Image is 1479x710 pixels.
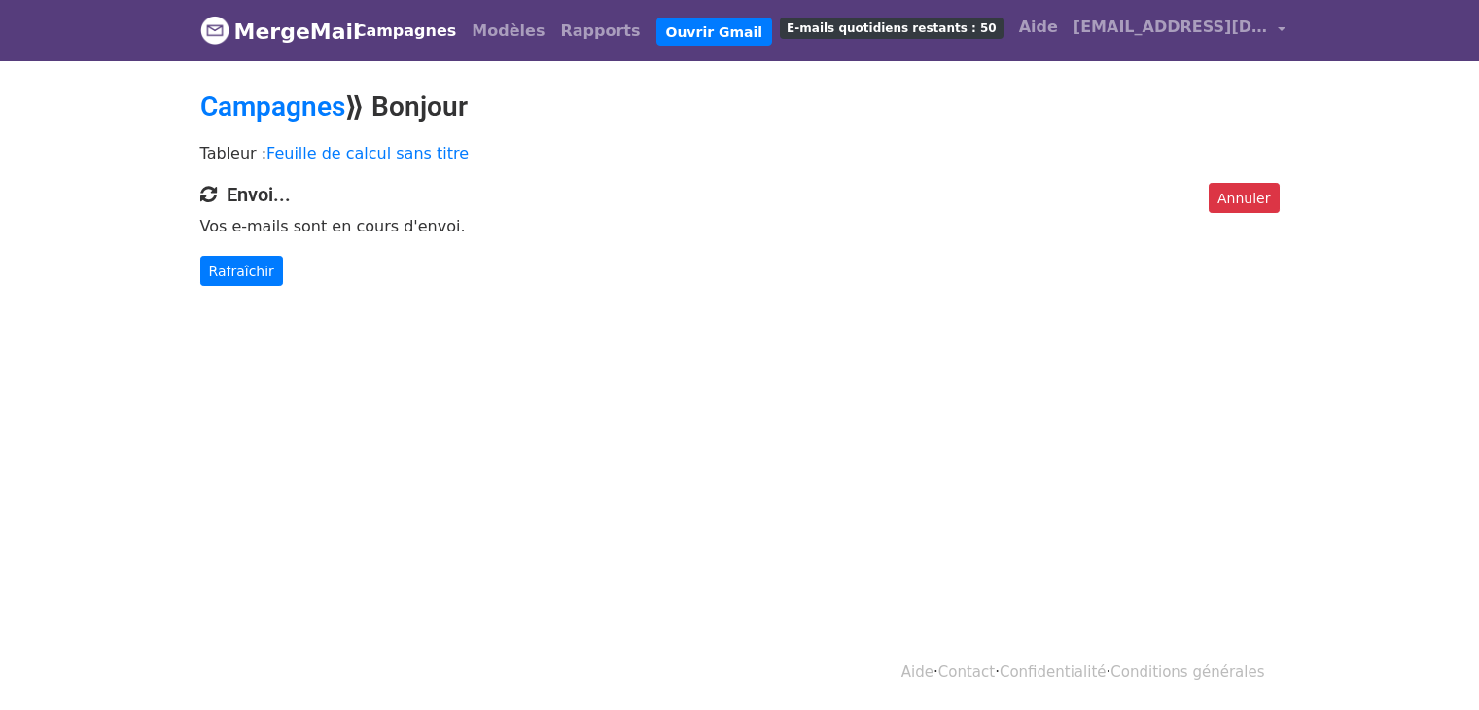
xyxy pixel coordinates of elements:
[200,144,267,162] font: Tableur :
[464,12,552,51] a: Modèles
[901,663,933,681] a: Aide
[772,8,1011,47] a: E-mails quotidiens restants : 50
[472,21,545,40] font: Modèles
[200,256,283,287] a: Rafraîchir
[1110,663,1264,681] a: Conditions générales
[200,16,229,45] img: Logo MergeMail
[209,263,274,278] font: Rafraîchir
[933,663,938,681] font: ·
[787,21,997,35] font: E-mails quotidiens restants : 50
[1217,190,1270,205] font: Annuler
[234,19,361,44] font: MergeMail
[355,21,457,40] font: Campagnes
[656,18,773,47] a: Ouvrir Gmail
[200,90,345,123] a: Campagnes
[666,23,763,39] font: Ouvrir Gmail
[227,183,291,206] font: Envoi...
[1107,663,1111,681] font: ·
[1066,8,1293,53] a: [EMAIL_ADDRESS][DOMAIN_NAME]
[1074,18,1377,36] font: [EMAIL_ADDRESS][DOMAIN_NAME]
[560,21,640,40] font: Rapports
[345,90,468,123] font: ⟫ Bonjour
[200,11,332,52] a: MergeMail
[200,217,466,235] font: Vos e-mails sont en cours d'envoi.
[995,663,1000,681] font: ·
[1011,8,1066,47] a: Aide
[347,12,465,51] a: Campagnes
[1000,663,1107,681] a: Confidentialité
[1209,183,1279,214] a: Annuler
[552,12,648,51] a: Rapports
[266,144,469,162] a: Feuille de calcul sans titre
[938,663,995,681] a: Contact
[1019,18,1058,36] font: Aide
